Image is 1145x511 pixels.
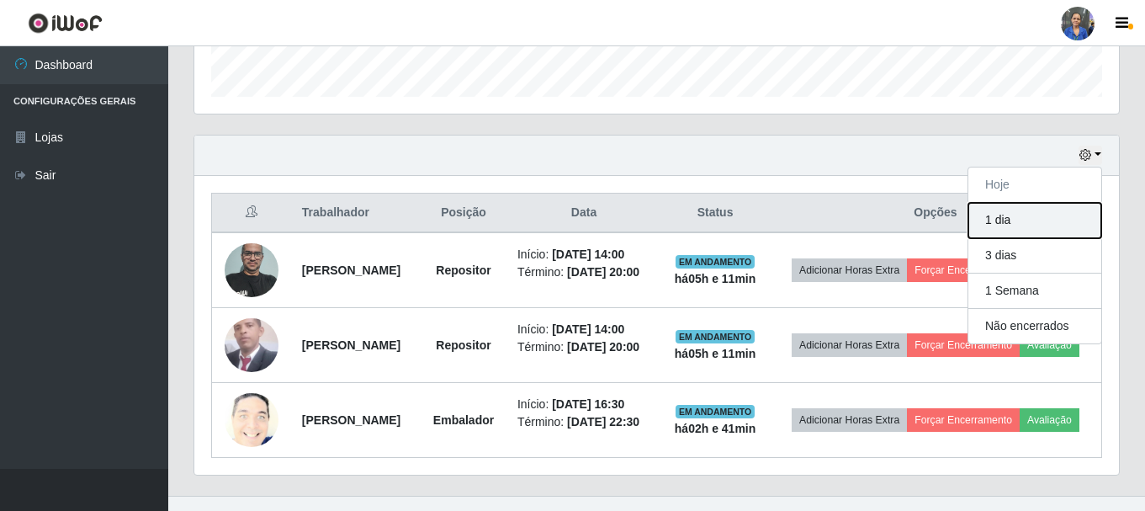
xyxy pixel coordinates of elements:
[302,338,400,352] strong: [PERSON_NAME]
[567,265,639,279] time: [DATE] 20:00
[225,387,278,454] img: 1746292948519.jpeg
[517,396,650,413] li: Início:
[552,322,624,336] time: [DATE] 14:00
[517,413,650,431] li: Término:
[28,13,103,34] img: CoreUI Logo
[302,263,400,277] strong: [PERSON_NAME]
[792,333,907,357] button: Adicionar Horas Extra
[517,321,650,338] li: Início:
[907,258,1020,282] button: Forçar Encerramento
[675,347,756,360] strong: há 05 h e 11 min
[907,408,1020,432] button: Forçar Encerramento
[660,194,770,233] th: Status
[676,405,755,418] span: EM ANDAMENTO
[552,397,624,411] time: [DATE] 16:30
[225,315,278,375] img: 1740078176473.jpeg
[968,274,1101,309] button: 1 Semana
[292,194,420,233] th: Trabalhador
[907,333,1020,357] button: Forçar Encerramento
[770,194,1102,233] th: Opções
[225,234,278,306] img: 1655148070426.jpeg
[792,258,907,282] button: Adicionar Horas Extra
[968,238,1101,274] button: 3 dias
[675,272,756,285] strong: há 05 h e 11 min
[567,340,639,354] time: [DATE] 20:00
[420,194,507,233] th: Posição
[517,338,650,356] li: Término:
[436,338,490,352] strong: Repositor
[968,203,1101,238] button: 1 dia
[567,415,639,428] time: [DATE] 22:30
[436,263,490,277] strong: Repositor
[968,168,1101,203] button: Hoje
[968,309,1101,343] button: Não encerrados
[676,255,755,269] span: EM ANDAMENTO
[433,413,494,427] strong: Embalador
[1020,408,1079,432] button: Avaliação
[675,422,756,435] strong: há 02 h e 41 min
[792,408,907,432] button: Adicionar Horas Extra
[302,413,400,427] strong: [PERSON_NAME]
[552,248,624,261] time: [DATE] 14:00
[1020,333,1079,357] button: Avaliação
[517,263,650,281] li: Término:
[676,330,755,343] span: EM ANDAMENTO
[507,194,660,233] th: Data
[517,246,650,263] li: Início:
